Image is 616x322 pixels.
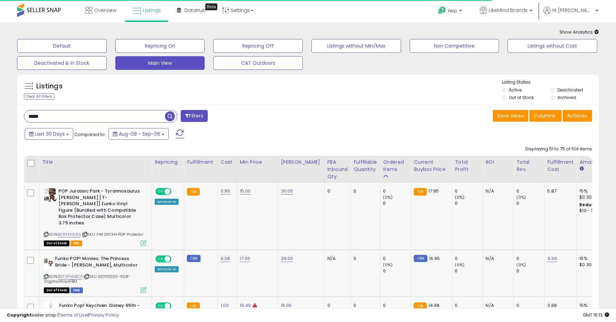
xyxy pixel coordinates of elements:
div: Tooltip anchor [205,3,217,10]
div: [PERSON_NAME] [281,159,322,166]
span: Listings [143,7,161,14]
div: Ordered Items [383,159,408,173]
div: 0 [354,188,375,194]
div: 5.87 [547,188,571,194]
div: Total Profit [455,159,480,173]
div: Total Rev. [516,159,541,173]
button: Columns [529,110,562,122]
small: Amazon Fees. [579,166,583,172]
small: (0%) [516,262,526,268]
div: 0 [455,188,483,194]
a: Privacy Policy [89,312,119,318]
div: Cost [221,159,234,166]
small: (0%) [455,195,464,200]
a: Help [433,1,469,22]
span: | SKU: FNK26734+POP-Protector [82,232,143,237]
span: OFF [170,256,181,262]
div: 0 [383,188,411,194]
button: Repricing On [115,39,205,53]
a: 17.00 [240,255,251,262]
button: Filters [181,110,207,122]
small: FBM [187,255,200,262]
span: All listings that are currently out of stock and unavailable for purchase on Amazon [44,240,69,246]
span: Last 30 Days [35,131,65,137]
div: 0 [328,188,346,194]
div: 0 [455,268,483,274]
span: | SKU: EED113020-608-inigomontoyaFBM [44,274,130,284]
div: 0 [516,188,544,194]
label: Deactivated [557,87,583,93]
div: Amazon AI [155,266,179,272]
div: Current Buybox Price [414,159,449,173]
span: 2025-10-7 15:13 GMT [583,312,609,318]
span: Aug-08 - Sep-06 [119,131,160,137]
label: Out of Stock [509,95,534,100]
label: Archived [557,95,576,100]
img: 41PKInSioDL._SL40_.jpg [44,256,53,269]
span: Compared to: [74,131,106,138]
div: 0 [383,200,411,207]
div: Min Price [240,159,275,166]
div: 0 [383,268,411,274]
a: 5.89 [221,188,230,195]
div: Amazon AI [155,199,179,205]
small: (0%) [383,262,393,268]
button: Main View [115,56,205,70]
a: Hi [PERSON_NAME] [543,7,598,22]
div: 0 [516,200,544,207]
img: 411xi7+PrtL._SL40_.jpg [44,188,57,202]
span: ON [156,189,165,195]
span: FBM [70,287,83,293]
div: Fulfillment [187,159,215,166]
button: Save View [493,110,528,122]
span: Show Analytics [560,29,599,35]
span: Columns [534,112,555,119]
span: 16.95 [429,255,440,262]
a: 6.08 [221,255,230,262]
button: Non Competitive [410,39,499,53]
span: All listings that are currently out of stock and unavailable for purchase on Amazon [44,287,69,293]
small: (0%) [455,262,464,268]
button: Aug-08 - Sep-06 [108,128,169,140]
b: Funko POP! Movies: The Princess Bride - [PERSON_NAME], Multicolor [55,256,138,270]
span: Hi [PERSON_NAME] [552,7,593,14]
span: Overview [94,7,116,14]
div: Displaying 51 to 75 of 514 items [525,146,592,152]
div: 0 [455,200,483,207]
span: ON [156,256,165,262]
button: Listings without Cost [508,39,597,53]
a: Terms of Use [59,312,88,318]
span: OFF [170,189,181,195]
div: Fulfillment Cost [547,159,574,173]
a: 4.00 [547,255,557,262]
button: Actions [563,110,592,122]
b: POP Jurassic Park - Tyrannosaurus [PERSON_NAME] [T-[PERSON_NAME]] Funko Vinyl Figure (Bundled wit... [59,188,142,228]
div: ASIN: [44,256,146,292]
button: CAT Outdoors [213,56,303,70]
span: FBA [70,240,82,246]
div: N/A [486,188,508,194]
div: 0 [354,256,375,262]
small: (0%) [383,195,393,200]
div: FBA inbound Qty [328,159,348,180]
small: FBA [414,188,426,196]
div: Fulfillable Quantity [354,159,377,173]
div: ASIN: [44,188,146,245]
button: Deactivated & In Stock [17,56,107,70]
i: Get Help [438,6,446,15]
span: Help [448,8,457,14]
span: LikeMind Brands [489,7,528,14]
button: Default [17,39,107,53]
a: B079TH58CP [58,274,82,280]
span: 17.95 [428,188,439,194]
div: Repricing [155,159,181,166]
button: Repricing Off [213,39,303,53]
button: Last 30 Days [25,128,73,140]
div: 0 [383,256,411,262]
button: Listings without Min/Max [311,39,401,53]
a: 29.00 [281,255,293,262]
strong: Copyright [7,312,32,318]
p: Listing States: [502,79,599,86]
div: N/A [486,256,508,262]
a: B09FKY1CRX [58,232,81,237]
